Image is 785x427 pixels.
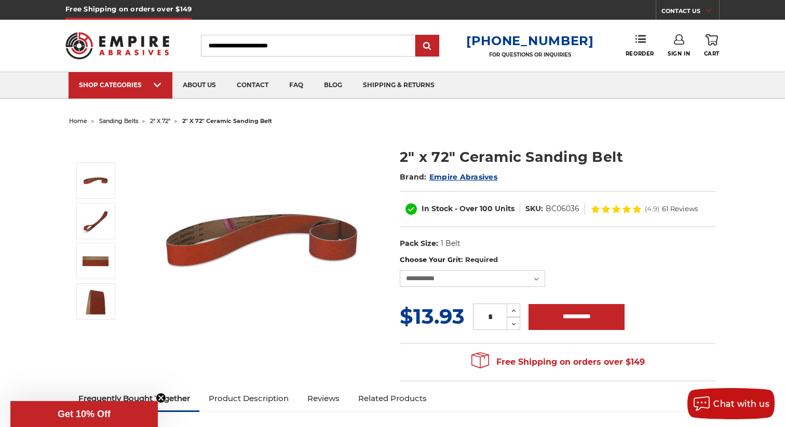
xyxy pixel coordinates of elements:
div: Get 10% OffClose teaser [10,401,158,427]
h1: 2" x 72" Ceramic Sanding Belt [400,147,716,167]
div: SHOP CATEGORIES [79,81,162,89]
span: In Stock [422,204,453,213]
a: [PHONE_NUMBER] [466,33,594,48]
dt: Pack Size: [400,238,438,249]
img: 2" x 72" - Ceramic Sanding Belt [83,288,109,314]
dt: SKU: [525,203,543,214]
input: Submit [417,36,438,57]
img: 2" x 72" Ceramic Pipe Sanding Belt [158,136,366,343]
a: about us [172,72,226,99]
dd: 1 Belt [441,238,461,249]
p: FOR QUESTIONS OR INQUIRIES [466,51,594,58]
span: 100 [480,204,493,213]
img: 2" x 72" Ceramic Sanding Belt [83,208,109,234]
span: Cart [704,50,720,57]
a: home [69,117,87,125]
a: contact [226,72,279,99]
a: CONTACT US [661,5,719,20]
a: Reorder [626,34,654,57]
a: Related Products [349,387,436,410]
a: shipping & returns [353,72,445,99]
img: Empire Abrasives [65,25,169,66]
dd: BC06036 [546,203,579,214]
small: Required [465,255,498,264]
span: Sign In [668,50,690,57]
a: Product Description [199,387,298,410]
span: Brand: [400,172,427,182]
span: $13.93 [400,304,465,329]
a: Frequently Bought Together [69,387,199,410]
a: Reviews [298,387,349,410]
span: Chat with us [713,399,769,409]
a: 2" x 72" [150,117,170,125]
a: sanding belts [99,117,138,125]
img: 2" x 72" Ceramic Pipe Sanding Belt [83,168,109,194]
label: Choose Your Grit: [400,255,716,265]
a: Cart [704,34,720,57]
span: Reorder [626,50,654,57]
span: Free Shipping on orders over $149 [471,352,645,373]
span: Get 10% Off [58,409,111,419]
span: 2" x 72" ceramic sanding belt [182,117,272,125]
button: Chat with us [687,388,775,419]
span: (4.9) [645,205,659,212]
a: Empire Abrasives [429,172,497,182]
img: 2" x 72" Cer Sanding Belt [83,248,109,274]
a: faq [279,72,314,99]
span: Units [495,204,515,213]
a: blog [314,72,353,99]
button: Close teaser [156,393,166,403]
span: - Over [455,204,478,213]
span: 61 Reviews [662,205,698,212]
